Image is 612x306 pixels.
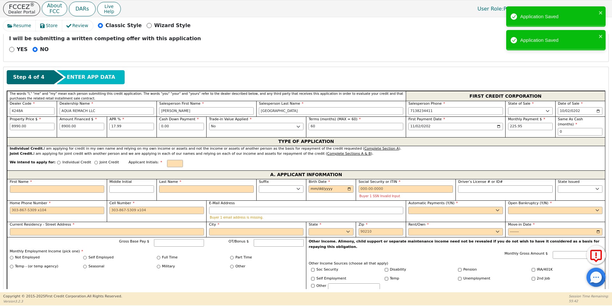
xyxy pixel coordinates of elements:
span: Salesperson Phone [408,101,445,106]
label: Disability [390,267,406,272]
p: Copyright © 2015- 2025 First Credit Corporation. [3,294,122,299]
p: Buyer 1 email address is missing. [210,216,402,219]
input: Y/N [532,277,535,280]
p: Session Time Remaining: [569,294,609,299]
input: YYYY-MM-DD [508,228,603,236]
a: AboutFCC [42,1,67,16]
span: First Payment Date [408,117,445,121]
label: IRA/401K [537,267,553,272]
input: YYYY-MM-DD [408,123,503,131]
input: 303-867-5309 x104 [10,207,105,214]
button: Resume [3,20,36,31]
span: Dealership Name [60,101,93,106]
span: Dealer Code [10,101,35,106]
button: close [599,9,603,16]
input: 303-867-5309 x104 [408,107,503,115]
span: Trade-in Value Applied [209,117,251,121]
button: 4248A:[PERSON_NAME] [531,4,609,14]
span: Driver’s License # or ID# [458,180,503,184]
label: Self Employment [317,276,346,281]
span: State [309,222,321,227]
span: We intend to apply for: [10,160,56,170]
span: Terms (months) (MAX = 60) [309,117,357,121]
p: Version 3.2.3 [3,299,122,304]
sup: ® [30,2,35,8]
input: Y/N [311,268,315,272]
label: Self Employed [89,255,114,260]
label: Temp [390,276,399,281]
span: Last Name [159,180,181,184]
u: Complete Section A [364,146,399,151]
span: Cell Number [109,201,135,205]
a: DARs [69,2,96,16]
span: FIRST CREDIT CORPORATION [470,92,542,100]
span: State of Sale [508,101,534,106]
span: Salesperson First Name [159,101,204,106]
label: 2nd Job [537,276,550,281]
span: APR % [109,117,124,121]
button: Store [36,20,62,31]
strong: Joint Credit. [10,152,33,156]
span: Middle Initial [109,180,132,184]
input: Y/N [458,277,462,280]
label: Unemployment [463,276,491,281]
span: City [209,222,219,227]
p: Dealer Portal [8,10,35,14]
span: Move-in Date [508,222,535,227]
span: Zip [359,222,368,227]
input: Y/N [458,268,462,272]
label: Seasonal [89,264,105,269]
span: Rent/Own [408,222,429,227]
span: Resume [13,22,31,29]
span: ENTER APP DATA [67,73,115,81]
span: Applicant Initials: [128,160,162,164]
p: FCC [47,9,62,14]
span: OT/Bonus $ [229,239,249,243]
input: 303-867-5309 x104 [109,207,204,214]
p: Other Income Sources (choose all that apply) [309,261,603,266]
input: Y/N [311,277,315,280]
p: About [47,3,62,8]
span: TYPE OF APPLICATION [278,138,334,146]
span: Monthly Gross Amount $ [505,251,548,256]
button: Report Error to FCC [586,245,606,265]
input: YYYY-MM-DD [558,107,602,115]
label: Other [236,264,245,269]
p: Primary [471,3,529,15]
p: Wizard Style [154,22,191,29]
input: YYYY-MM-DD [309,185,353,193]
span: Amount Financed $ [60,117,97,121]
p: Individual Credit [62,160,91,165]
span: Monthly Payment $ [508,117,545,121]
button: LiveHelp [97,2,121,16]
span: Date of Sale [558,101,583,106]
label: Other [317,283,326,289]
label: Temp - (or temp agency) [15,264,58,269]
span: First Name [10,180,32,184]
p: 55:42 [569,299,609,303]
p: Joint Credit [99,160,119,165]
a: User Role:Primary [471,3,529,15]
span: Store [46,22,58,29]
p: YES [17,46,28,53]
button: close [599,33,603,40]
span: Open Bankruptcy (Y/N) [508,201,552,205]
div: The words "I," "me" and "my" mean each person submitting this credit application. The words "you"... [7,91,406,101]
span: Salesperson Last Name [259,101,303,106]
span: Review [72,22,88,29]
p: Monthly Employment Income (pick one) [10,249,304,254]
label: Soc Security [317,267,338,272]
label: Part Time [236,255,252,260]
span: Gross Base Pay $ [119,239,149,243]
p: FCCEZ [8,4,35,10]
button: FCCEZ®Dealer Portal [3,2,40,16]
label: Not Employed [15,255,40,260]
input: Y/N [385,268,388,272]
input: Hint: 225.95 [508,123,553,131]
p: Classic Style [106,22,142,29]
input: 000-00-0000 [359,185,453,193]
span: User Role : [477,6,503,12]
